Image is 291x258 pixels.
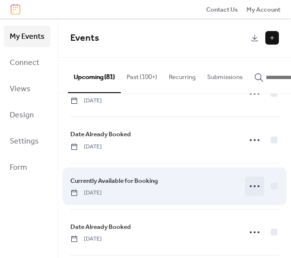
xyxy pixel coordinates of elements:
a: Design [4,104,50,126]
button: Recurring [163,58,201,92]
a: Form [4,157,50,178]
a: Views [4,78,50,99]
span: Settings [10,134,39,149]
span: My Events [10,29,45,45]
span: Contact Us [206,5,238,15]
img: logo [11,4,20,15]
span: [DATE] [70,189,102,197]
a: Connect [4,52,50,73]
span: Form [10,160,27,176]
span: Views [10,81,31,97]
a: Date Already Booked [70,222,131,232]
span: [DATE] [70,143,102,151]
span: Events [70,29,99,47]
a: Contact Us [206,4,238,14]
span: Connect [10,55,39,71]
a: My Account [246,4,280,14]
a: Settings [4,130,50,152]
button: Submissions [201,58,248,92]
span: Date Already Booked [70,129,131,139]
span: Design [10,108,34,123]
span: [DATE] [70,97,102,105]
a: Currently Available for Booking [70,176,158,186]
span: [DATE] [70,235,102,243]
button: Past (100+) [121,58,163,92]
a: Date Already Booked [70,129,131,140]
span: My Account [246,5,280,15]
a: My Events [4,26,50,47]
button: Upcoming (81) [68,58,121,93]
